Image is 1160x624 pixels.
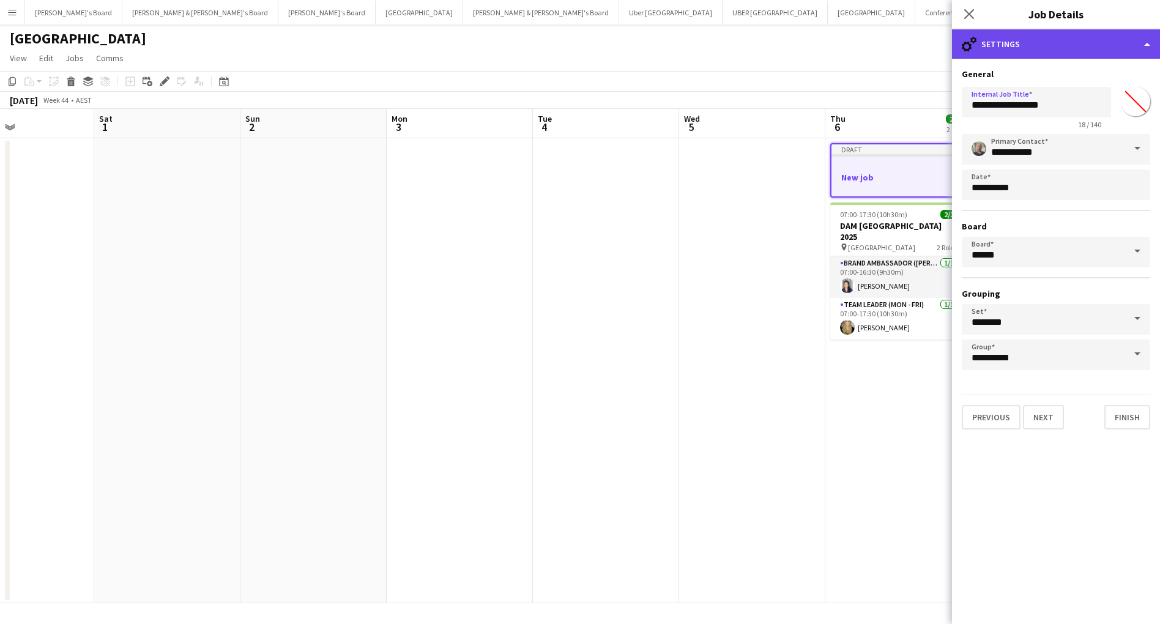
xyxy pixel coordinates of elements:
[828,120,846,134] span: 6
[830,220,967,242] h3: DAM [GEOGRAPHIC_DATA] 2025
[390,120,407,134] span: 3
[962,221,1150,232] h3: Board
[376,1,463,24] button: [GEOGRAPHIC_DATA]
[97,120,113,134] span: 1
[962,288,1150,299] h3: Grouping
[96,53,124,64] span: Comms
[10,53,27,64] span: View
[538,113,552,124] span: Tue
[940,210,957,219] span: 2/2
[937,243,957,252] span: 2 Roles
[962,405,1021,429] button: Previous
[830,298,967,340] app-card-role: Team Leader (Mon - Fri)1/107:00-17:30 (10h30m)[PERSON_NAME]
[830,202,967,340] app-job-card: 07:00-17:30 (10h30m)2/2DAM [GEOGRAPHIC_DATA] 2025 [GEOGRAPHIC_DATA]2 RolesBrand Ambassador ([PERS...
[1068,120,1111,129] span: 18 / 140
[34,50,58,66] a: Edit
[10,94,38,106] div: [DATE]
[25,1,122,24] button: [PERSON_NAME]'s Board
[122,1,278,24] button: [PERSON_NAME] & [PERSON_NAME]'s Board
[952,6,1160,22] h3: Job Details
[723,1,828,24] button: UBER [GEOGRAPHIC_DATA]
[392,113,407,124] span: Mon
[536,120,552,134] span: 4
[915,1,991,24] button: Conference Board
[10,29,146,48] h1: [GEOGRAPHIC_DATA]
[682,120,700,134] span: 5
[245,113,260,124] span: Sun
[278,1,376,24] button: [PERSON_NAME]'s Board
[848,243,915,252] span: [GEOGRAPHIC_DATA]
[61,50,89,66] a: Jobs
[91,50,128,66] a: Comms
[830,143,967,198] app-job-card: DraftNew job
[463,1,619,24] button: [PERSON_NAME] & [PERSON_NAME]'s Board
[39,53,53,64] span: Edit
[1104,405,1150,429] button: Finish
[952,29,1160,59] div: Settings
[1023,405,1064,429] button: Next
[244,120,260,134] span: 2
[830,113,846,124] span: Thu
[946,114,963,124] span: 2/2
[962,69,1150,80] h3: General
[946,125,965,134] div: 2 Jobs
[619,1,723,24] button: Uber [GEOGRAPHIC_DATA]
[830,256,967,298] app-card-role: Brand Ambassador ([PERSON_NAME])1/107:00-16:30 (9h30m)[PERSON_NAME]
[840,210,907,219] span: 07:00-17:30 (10h30m)
[76,95,92,105] div: AEST
[5,50,32,66] a: View
[40,95,71,105] span: Week 44
[831,172,966,183] h3: New job
[831,144,966,154] div: Draft
[99,113,113,124] span: Sat
[65,53,84,64] span: Jobs
[684,113,700,124] span: Wed
[828,1,915,24] button: [GEOGRAPHIC_DATA]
